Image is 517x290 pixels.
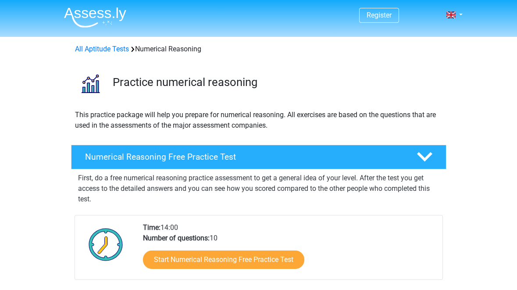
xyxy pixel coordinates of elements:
[64,7,126,28] img: Assessly
[143,251,304,269] a: Start Numerical Reasoning Free Practice Test
[68,145,450,169] a: Numerical Reasoning Free Practice Test
[71,44,446,54] div: Numerical Reasoning
[85,152,403,162] h4: Numerical Reasoning Free Practice Test
[75,45,129,53] a: All Aptitude Tests
[136,222,442,279] div: 14:00 10
[75,110,442,131] p: This practice package will help you prepare for numerical reasoning. All exercises are based on t...
[71,65,109,102] img: numerical reasoning
[143,234,210,242] b: Number of questions:
[78,173,439,204] p: First, do a free numerical reasoning practice assessment to get a general idea of your level. Aft...
[143,223,160,232] b: Time:
[367,11,392,19] a: Register
[84,222,128,266] img: Clock
[113,75,439,89] h3: Practice numerical reasoning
